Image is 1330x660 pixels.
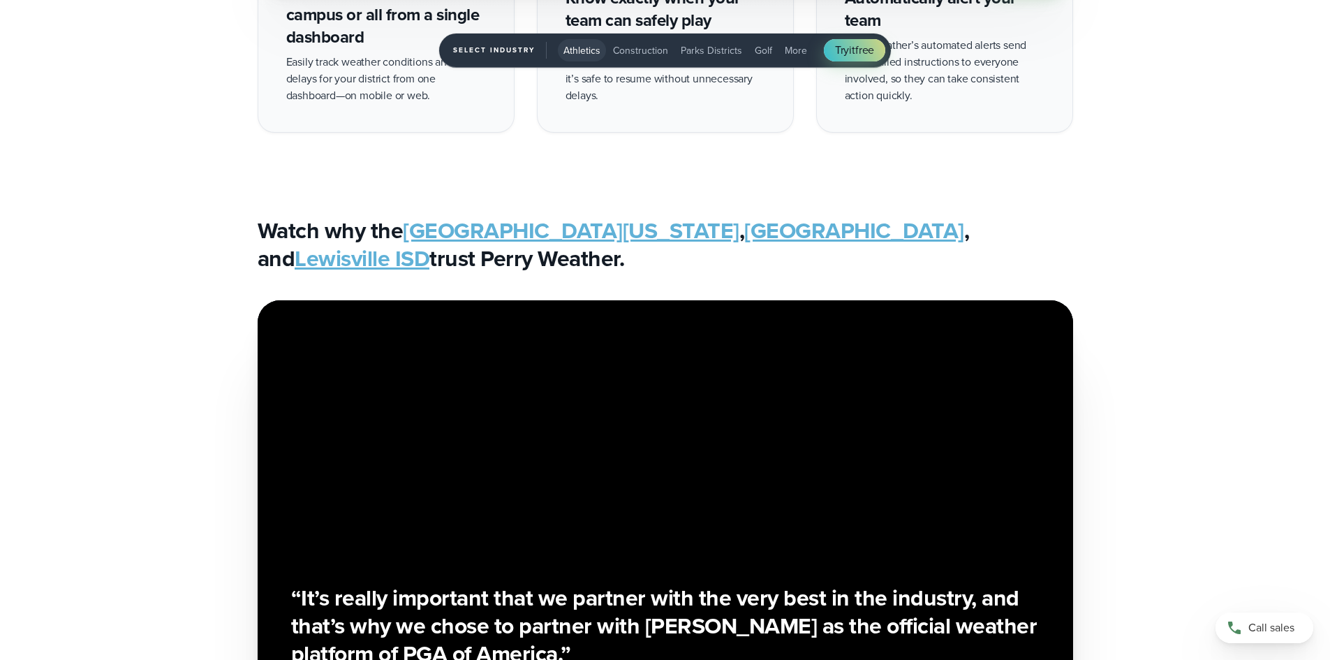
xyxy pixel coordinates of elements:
span: Athletics [563,43,600,58]
a: Lewisville ISD [295,242,429,275]
button: More [779,39,813,61]
span: More [785,43,807,58]
span: Parks Districts [681,43,742,58]
h3: Watch why the , , and trust Perry Weather. [258,217,1073,272]
button: Golf [749,39,778,61]
a: Call sales [1216,613,1313,643]
span: Call sales [1248,619,1294,636]
button: Parks Districts [675,39,748,61]
button: Construction [607,39,674,61]
span: it [849,42,855,58]
span: Golf [755,43,772,58]
a: [GEOGRAPHIC_DATA] [744,214,964,247]
span: Construction [613,43,668,58]
button: Athletics [558,39,606,61]
span: Try free [835,42,874,59]
span: Select Industry [453,42,547,59]
a: [GEOGRAPHIC_DATA][US_STATE] [403,214,739,247]
a: Tryitfree [824,39,885,61]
